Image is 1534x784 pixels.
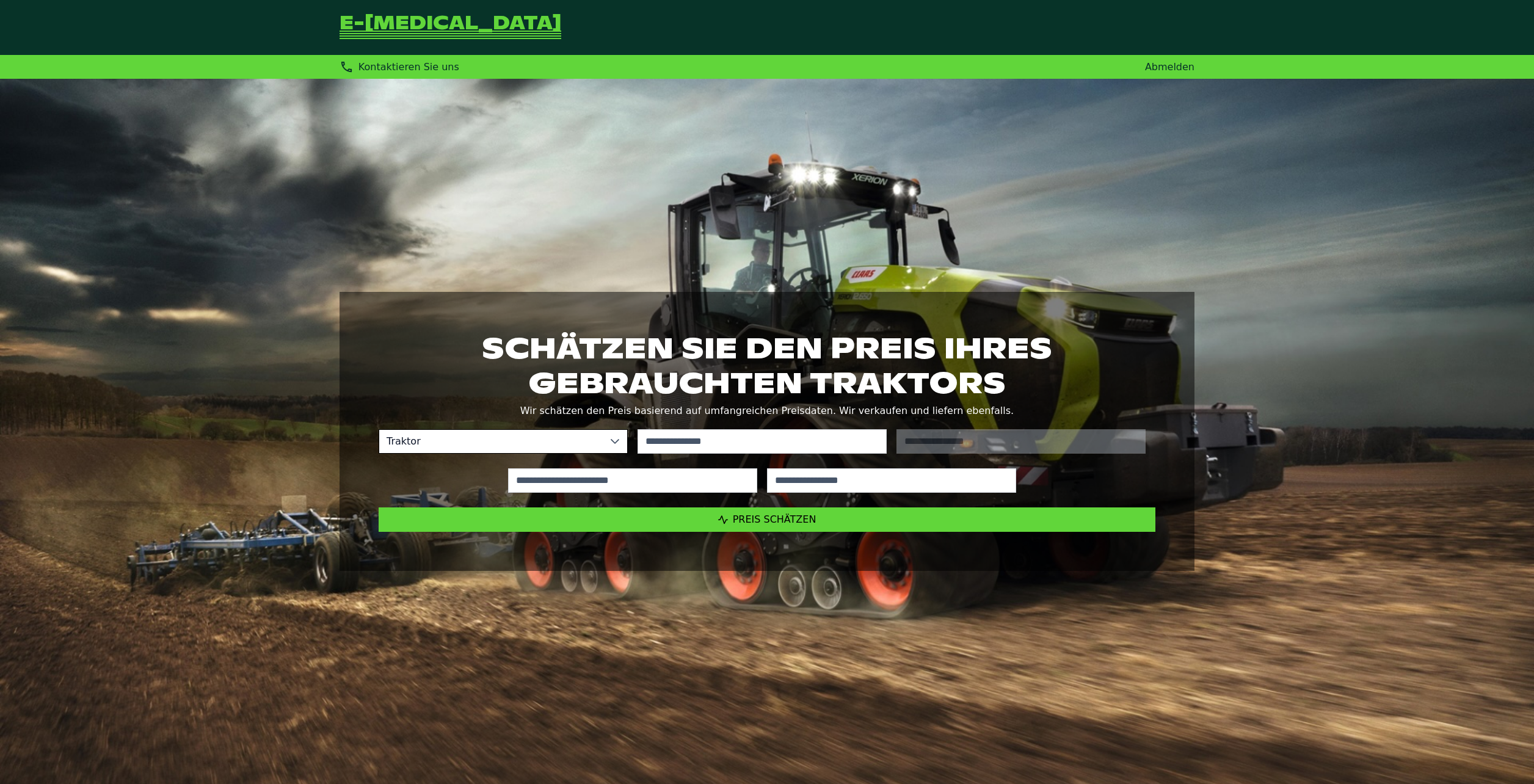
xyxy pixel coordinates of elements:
h1: Schätzen Sie den Preis Ihres gebrauchten Traktors [379,331,1155,399]
a: Zurück zur Startseite [340,15,561,40]
span: Kontaktieren Sie uns [358,61,459,73]
button: Preis schätzen [379,507,1155,532]
div: Kontaktieren Sie uns [340,60,459,74]
a: Abmelden [1145,61,1194,73]
span: Preis schätzen [733,514,816,525]
span: Traktor [379,430,603,453]
p: Wir schätzen den Preis basierend auf umfangreichen Preisdaten. Wir verkaufen und liefern ebenfalls. [379,402,1155,419]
